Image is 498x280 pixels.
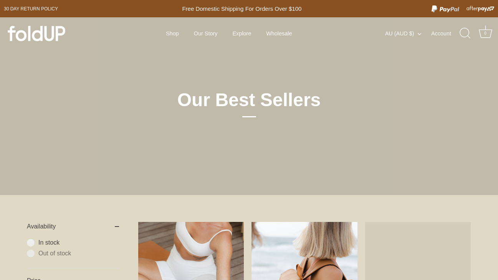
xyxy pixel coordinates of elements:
[431,29,459,38] a: Account
[481,30,489,37] div: 0
[159,26,185,41] a: Shop
[187,26,224,41] a: Our Story
[4,4,58,13] a: 30 day Return policy
[113,88,385,117] h1: Our Best Sellers
[27,214,119,239] summary: Availability
[385,30,430,37] button: AU (AUD $)
[8,26,81,41] a: foldUP
[260,26,299,41] a: Wholesale
[226,26,258,41] a: Explore
[38,239,119,247] span: In stock
[8,26,65,41] img: foldUP
[38,250,119,257] span: Out of stock
[147,26,311,41] div: Primary navigation
[477,25,494,42] a: Cart
[457,25,474,42] a: Search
